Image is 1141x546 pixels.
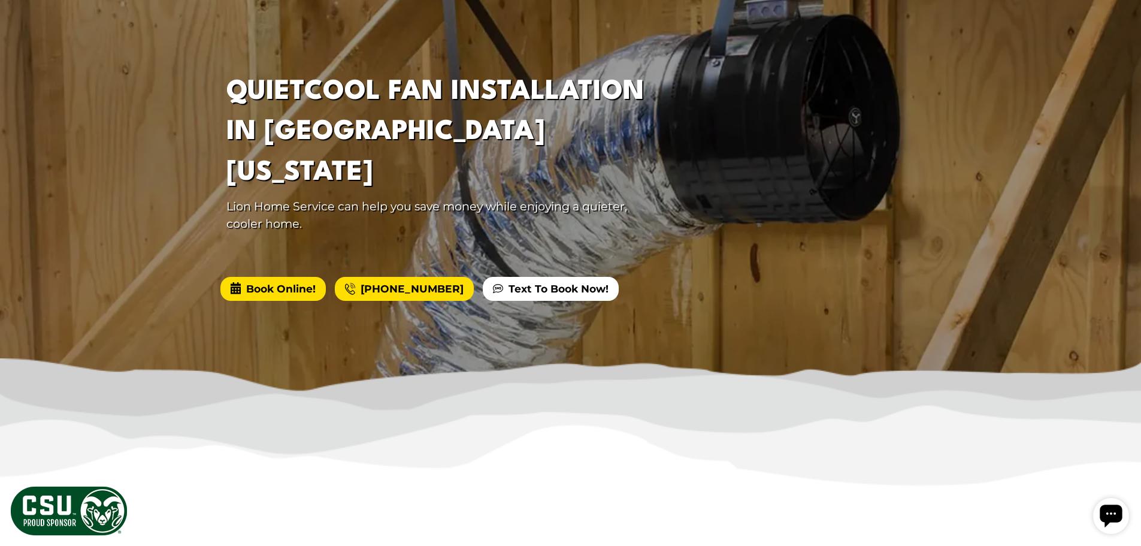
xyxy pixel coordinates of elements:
a: [PHONE_NUMBER] [335,277,474,301]
div: Open chat widget [5,5,41,41]
a: Text To Book Now! [483,277,619,301]
h1: QuietCool Fan Installation In [GEOGRAPHIC_DATA][US_STATE] [226,72,662,193]
img: CSU Sponsor Badge [9,485,129,537]
span: Book Online! [220,277,326,301]
p: Lion Home Service can help you save money while enjoying a quieter, cooler home. [226,198,662,233]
